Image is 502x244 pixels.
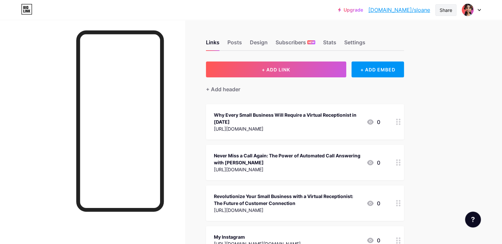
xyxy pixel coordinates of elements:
div: Never Miss a Call Again: The Power of Automated Call Answering with [PERSON_NAME] [214,152,361,166]
a: Upgrade [338,7,363,13]
div: Share [440,7,452,14]
div: [URL][DOMAIN_NAME] [214,207,361,214]
div: Why Every Small Business Will Require a Virtual Receptionist in [DATE] [214,111,361,125]
span: + ADD LINK [262,67,290,72]
div: Posts [227,38,242,50]
span: NEW [308,40,315,44]
button: + ADD LINK [206,61,346,77]
img: sloane [461,4,474,16]
div: Revolutionize Your Small Business with a Virtual Receptionist: The Future of Customer Connection [214,193,361,207]
div: 0 [366,159,380,167]
div: [URL][DOMAIN_NAME] [214,166,361,173]
div: Design [250,38,268,50]
div: Links [206,38,219,50]
div: + Add header [206,85,240,93]
div: Stats [323,38,336,50]
div: + ADD EMBED [351,61,404,77]
div: 0 [366,199,380,207]
div: 0 [366,118,380,126]
a: [DOMAIN_NAME]/sloane [368,6,430,14]
div: My Instagram [214,233,301,240]
div: Subscribers [276,38,315,50]
div: Settings [344,38,365,50]
div: [URL][DOMAIN_NAME] [214,125,361,132]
